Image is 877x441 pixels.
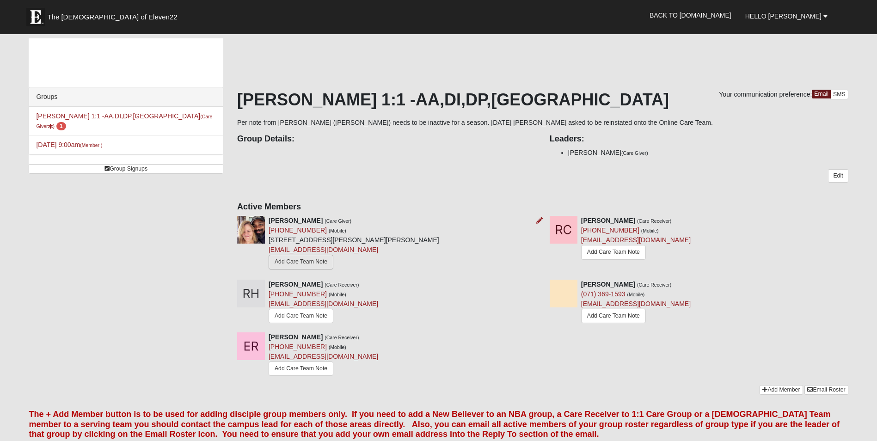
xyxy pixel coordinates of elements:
span: Hello [PERSON_NAME] [745,12,822,20]
h4: Group Details: [237,134,536,144]
a: Add Care Team Note [581,309,646,323]
h1: [PERSON_NAME] 1:1 -AA,DI,DP,[GEOGRAPHIC_DATA] [237,90,848,110]
strong: [PERSON_NAME] [269,217,323,224]
a: Add Care Team Note [269,309,333,323]
a: [EMAIL_ADDRESS][DOMAIN_NAME] [581,236,691,244]
a: (071) 369-1593 [581,290,626,298]
a: [PHONE_NUMBER] [581,227,639,234]
small: (Mobile) [627,292,644,297]
a: Back to [DOMAIN_NAME] [643,4,738,27]
div: [STREET_ADDRESS][PERSON_NAME][PERSON_NAME] [269,216,439,273]
li: [PERSON_NAME] [568,148,848,158]
img: Eleven22 logo [26,8,45,26]
small: (Mobile) [329,228,346,233]
strong: [PERSON_NAME] [269,333,323,341]
a: Email Roster [804,385,848,395]
a: [EMAIL_ADDRESS][DOMAIN_NAME] [269,300,378,307]
a: Add Member [760,385,803,395]
a: [DATE] 9:00am(Member ) [36,141,102,148]
strong: [PERSON_NAME] [581,217,635,224]
a: Edit [828,169,848,183]
a: [EMAIL_ADDRESS][DOMAIN_NAME] [269,246,378,253]
small: (Member ) [80,142,102,148]
a: Add Care Team Note [269,361,333,376]
strong: [PERSON_NAME] [581,281,635,288]
small: (Care Receiver) [637,282,671,288]
a: Group Signups [29,164,223,174]
div: Groups [29,87,223,107]
div: Per note from [PERSON_NAME] ([PERSON_NAME]) needs to be inactive for a season. [DATE] [PERSON_NAM... [237,90,848,385]
span: The [DEMOGRAPHIC_DATA] of Eleven22 [47,12,177,22]
small: (Care Giver) [325,218,351,224]
a: Add Care Team Note [269,255,333,269]
a: [EMAIL_ADDRESS][DOMAIN_NAME] [581,300,691,307]
small: (Mobile) [329,292,346,297]
a: Hello [PERSON_NAME] [738,5,834,28]
a: The [DEMOGRAPHIC_DATA] of Eleven22 [22,3,207,26]
span: number of pending members [56,122,66,130]
a: Add Care Team Note [581,245,646,259]
a: Email [812,90,831,98]
small: (Mobile) [641,228,659,233]
h4: Active Members [237,202,848,212]
a: SMS [830,90,848,99]
small: (Mobile) [329,344,346,350]
small: (Care Receiver) [325,335,359,340]
h4: Leaders: [550,134,848,144]
a: [EMAIL_ADDRESS][DOMAIN_NAME] [269,353,378,360]
font: The + Add Member button is to be used for adding disciple group members only. If you need to add ... [29,410,840,439]
small: (Care Giver) [621,150,648,156]
a: [PERSON_NAME] 1:1 -AA,DI,DP,[GEOGRAPHIC_DATA](Care Giver) 1 [36,112,212,129]
a: [PHONE_NUMBER] [269,290,327,298]
small: (Care Receiver) [637,218,671,224]
span: Your communication preference: [719,91,812,98]
strong: [PERSON_NAME] [269,281,323,288]
a: [PHONE_NUMBER] [269,343,327,350]
small: (Care Receiver) [325,282,359,288]
a: [PHONE_NUMBER] [269,227,327,234]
